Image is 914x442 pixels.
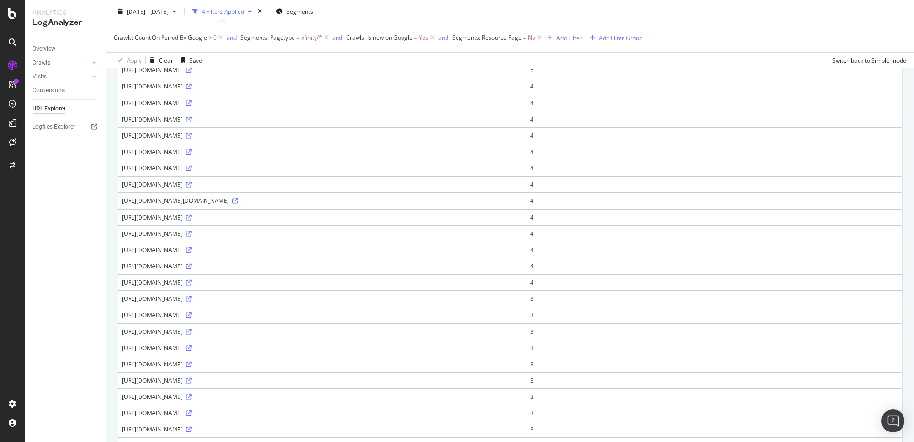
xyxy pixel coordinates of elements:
[122,262,522,270] div: [URL][DOMAIN_NAME]
[122,180,522,188] div: [URL][DOMAIN_NAME]
[526,209,902,225] td: 4
[526,176,902,192] td: 4
[146,53,173,68] button: Clear
[227,33,237,42] button: and
[526,340,902,356] td: 3
[526,290,902,307] td: 3
[33,72,47,82] div: Visits
[452,33,522,42] span: Segments: Resource Page
[33,122,75,132] div: Logfiles Explorer
[127,56,141,64] div: Apply
[122,328,522,336] div: [URL][DOMAIN_NAME]
[33,104,99,114] a: URL Explorer
[526,95,902,111] td: 4
[122,164,522,172] div: [URL][DOMAIN_NAME]
[33,17,98,28] div: LogAnalyzer
[33,122,99,132] a: Logfiles Explorer
[346,33,413,42] span: Crawls: Is new on Google
[414,33,417,42] span: =
[122,425,522,433] div: [URL][DOMAIN_NAME]
[114,53,141,68] button: Apply
[544,32,582,44] button: Add Filter
[301,31,322,44] span: xfinity/*
[122,230,522,238] div: [URL][DOMAIN_NAME]
[528,31,535,44] span: No
[33,104,65,114] div: URL Explorer
[202,7,244,15] div: 4 Filters Applied
[114,4,180,19] button: [DATE] - [DATE]
[208,33,212,42] span: >
[33,58,89,68] a: Crawls
[526,225,902,242] td: 4
[526,127,902,144] td: 4
[526,144,902,160] td: 4
[33,58,50,68] div: Crawls
[177,53,202,68] button: Save
[599,33,642,42] div: Add Filter Group
[586,32,642,44] button: Add Filter Group
[526,372,902,388] td: 3
[114,33,207,42] span: Crawls: Count On Period By Google
[33,72,89,82] a: Visits
[33,86,99,96] a: Conversions
[159,56,173,64] div: Clear
[526,242,902,258] td: 4
[828,53,906,68] button: Switch back to Simple mode
[881,409,904,432] div: Open Intercom Messenger
[296,33,300,42] span: =
[556,33,582,42] div: Add Filter
[122,311,522,319] div: [URL][DOMAIN_NAME]
[526,323,902,340] td: 3
[526,274,902,290] td: 4
[526,405,902,421] td: 3
[33,44,99,54] a: Overview
[419,31,428,44] span: Yes
[122,213,522,221] div: [URL][DOMAIN_NAME]
[240,33,295,42] span: Segments: Pagetype
[33,86,65,96] div: Conversions
[526,307,902,323] td: 3
[122,409,522,417] div: [URL][DOMAIN_NAME]
[438,33,448,42] button: and
[127,7,169,15] span: [DATE] - [DATE]
[526,62,902,78] td: 5
[213,31,217,44] span: 0
[526,192,902,209] td: 4
[33,44,55,54] div: Overview
[122,278,522,287] div: [URL][DOMAIN_NAME]
[526,78,902,94] td: 4
[122,376,522,385] div: [URL][DOMAIN_NAME]
[526,356,902,372] td: 3
[122,66,522,74] div: [URL][DOMAIN_NAME]
[256,7,264,16] div: times
[122,99,522,107] div: [URL][DOMAIN_NAME]
[122,295,522,303] div: [URL][DOMAIN_NAME]
[526,388,902,405] td: 3
[122,344,522,352] div: [URL][DOMAIN_NAME]
[122,82,522,90] div: [URL][DOMAIN_NAME]
[188,4,256,19] button: 4 Filters Applied
[526,111,902,127] td: 4
[33,8,98,17] div: Analytics
[122,197,522,205] div: [URL][DOMAIN_NAME][DOMAIN_NAME]
[526,160,902,176] td: 4
[122,148,522,156] div: [URL][DOMAIN_NAME]
[526,421,902,437] td: 3
[122,246,522,254] div: [URL][DOMAIN_NAME]
[832,56,906,64] div: Switch back to Simple mode
[189,56,202,64] div: Save
[272,4,317,19] button: Segments
[122,393,522,401] div: [URL][DOMAIN_NAME]
[526,258,902,274] td: 4
[286,7,313,15] span: Segments
[332,33,342,42] button: and
[523,33,526,42] span: =
[122,132,522,140] div: [URL][DOMAIN_NAME]
[122,360,522,368] div: [URL][DOMAIN_NAME]
[122,115,522,123] div: [URL][DOMAIN_NAME]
